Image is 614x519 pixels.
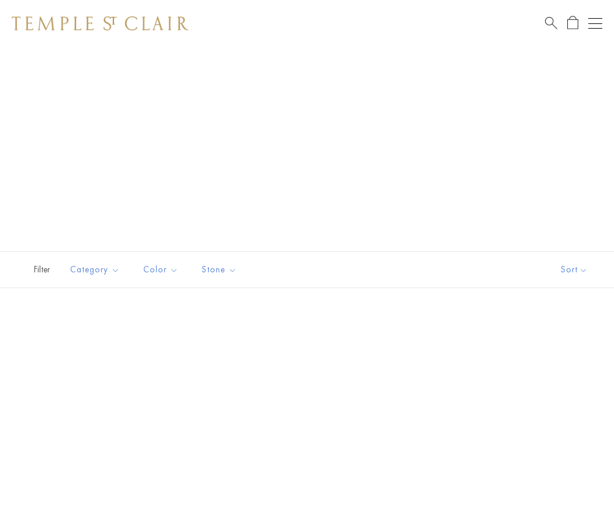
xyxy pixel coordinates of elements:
[134,257,187,283] button: Color
[534,252,614,288] button: Show sort by
[12,16,188,30] img: Temple St. Clair
[545,16,557,30] a: Search
[193,257,246,283] button: Stone
[64,262,129,277] span: Category
[137,262,187,277] span: Color
[196,262,246,277] span: Stone
[567,16,578,30] a: Open Shopping Bag
[588,16,602,30] button: Open navigation
[61,257,129,283] button: Category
